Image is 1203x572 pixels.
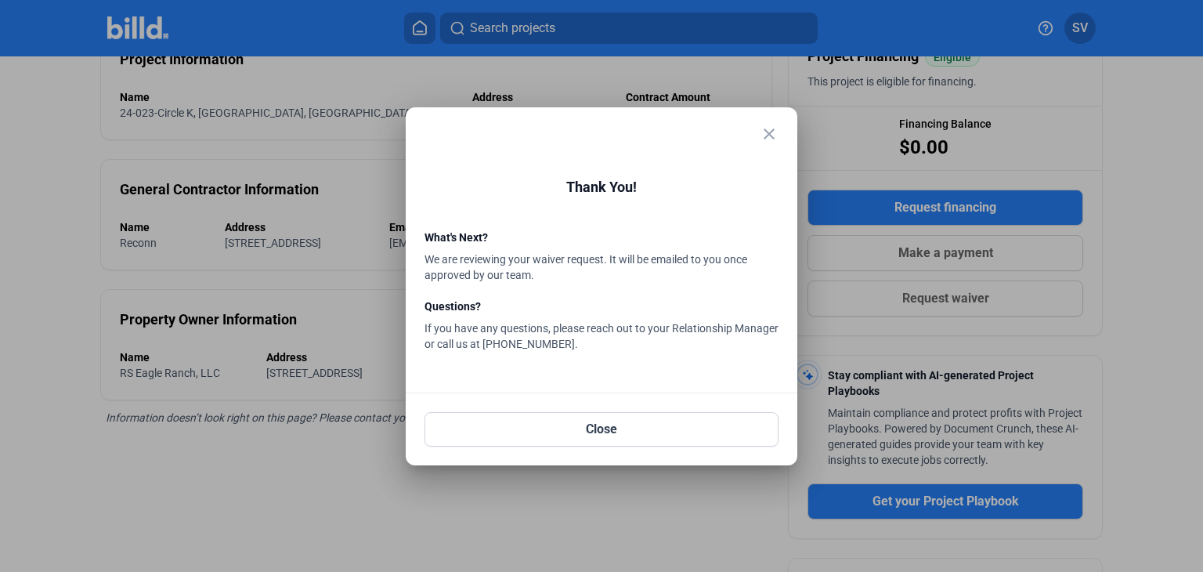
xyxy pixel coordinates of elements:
div: Thank You! [424,176,779,202]
mat-icon: close [760,125,779,143]
button: Close [424,412,779,447]
div: We are reviewing your waiver request. It will be emailed to you once approved by our team. [424,230,779,299]
div: If you have any questions, please reach out to your Relationship Manager or call us at [PHONE_NUM... [424,299,779,367]
div: What's Next? [424,230,779,252]
div: Questions? [424,299,779,320]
